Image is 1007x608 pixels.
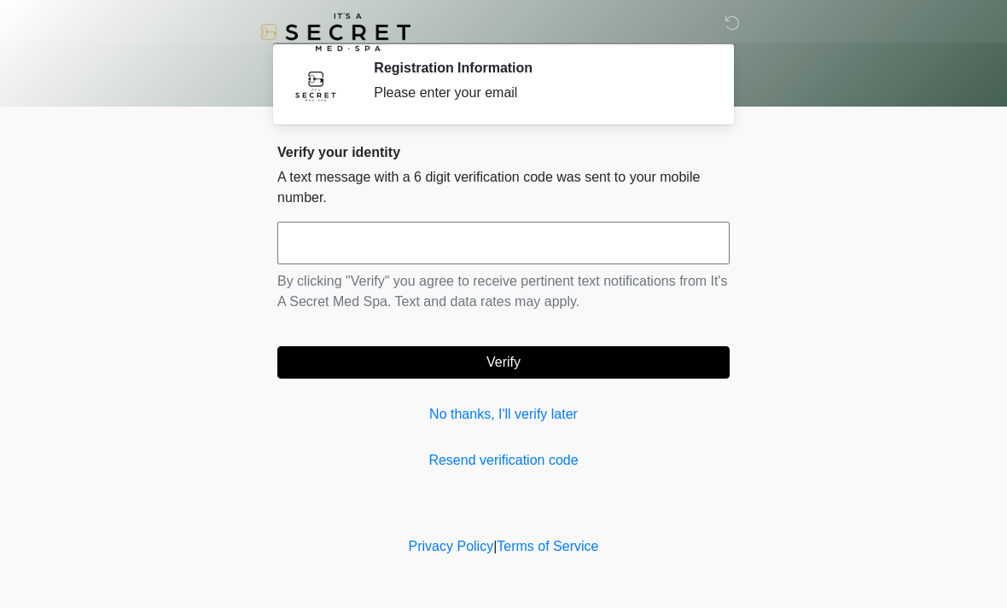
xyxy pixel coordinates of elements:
[277,167,730,208] p: A text message with a 6 digit verification code was sent to your mobile number.
[493,539,497,553] a: |
[277,404,730,425] a: No thanks, I'll verify later
[497,539,598,553] a: Terms of Service
[277,144,730,160] h2: Verify your identity
[277,450,730,471] a: Resend verification code
[409,539,494,553] a: Privacy Policy
[374,83,704,103] div: Please enter your email
[374,60,704,76] h2: Registration Information
[277,346,730,379] button: Verify
[277,271,730,312] p: By clicking "Verify" you agree to receive pertinent text notifications from It's A Secret Med Spa...
[260,13,410,51] img: It's A Secret Med Spa Logo
[290,60,341,111] img: Agent Avatar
